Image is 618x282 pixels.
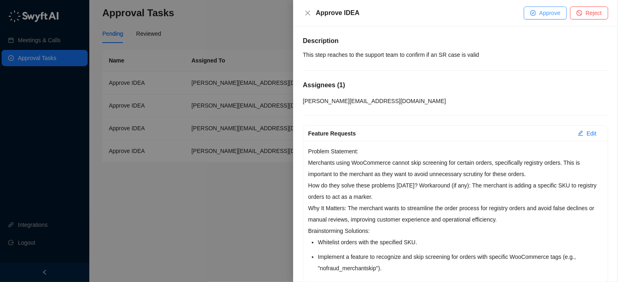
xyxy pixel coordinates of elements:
[539,9,560,17] span: Approve
[305,10,311,16] span: close
[318,251,603,274] li: Implement a feature to recognize and skip screening for orders with specific WooCommerce tags (e....
[318,237,603,248] li: Whitelist orders with the specified SKU.
[578,130,583,136] span: edit
[308,225,603,237] p: Brainstorming Solutions:
[303,80,608,90] h5: Assignees ( 1 )
[308,129,571,138] div: Feature Requests
[303,49,608,60] p: This step reaches to the support team to confirm if an SR case is valid
[577,10,582,16] span: stop
[530,10,536,16] span: check-circle
[587,129,596,138] span: Edit
[524,6,567,19] button: Approve
[316,8,524,18] div: Approve IDEA
[303,98,446,104] span: [PERSON_NAME][EMAIL_ADDRESS][DOMAIN_NAME]
[571,127,603,140] button: Edit
[570,6,608,19] button: Reject
[586,9,602,17] span: Reject
[308,202,603,225] p: Why It Matters: The merchant wants to streamline the order process for registry orders and avoid ...
[303,36,608,46] h5: Description
[308,146,603,180] p: Problem Statement: Merchants using WooCommerce cannot skip screening for certain orders, specific...
[308,180,603,202] p: How do they solve these problems [DATE]? Workaround (if any): The merchant is adding a specific S...
[303,8,313,18] button: Close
